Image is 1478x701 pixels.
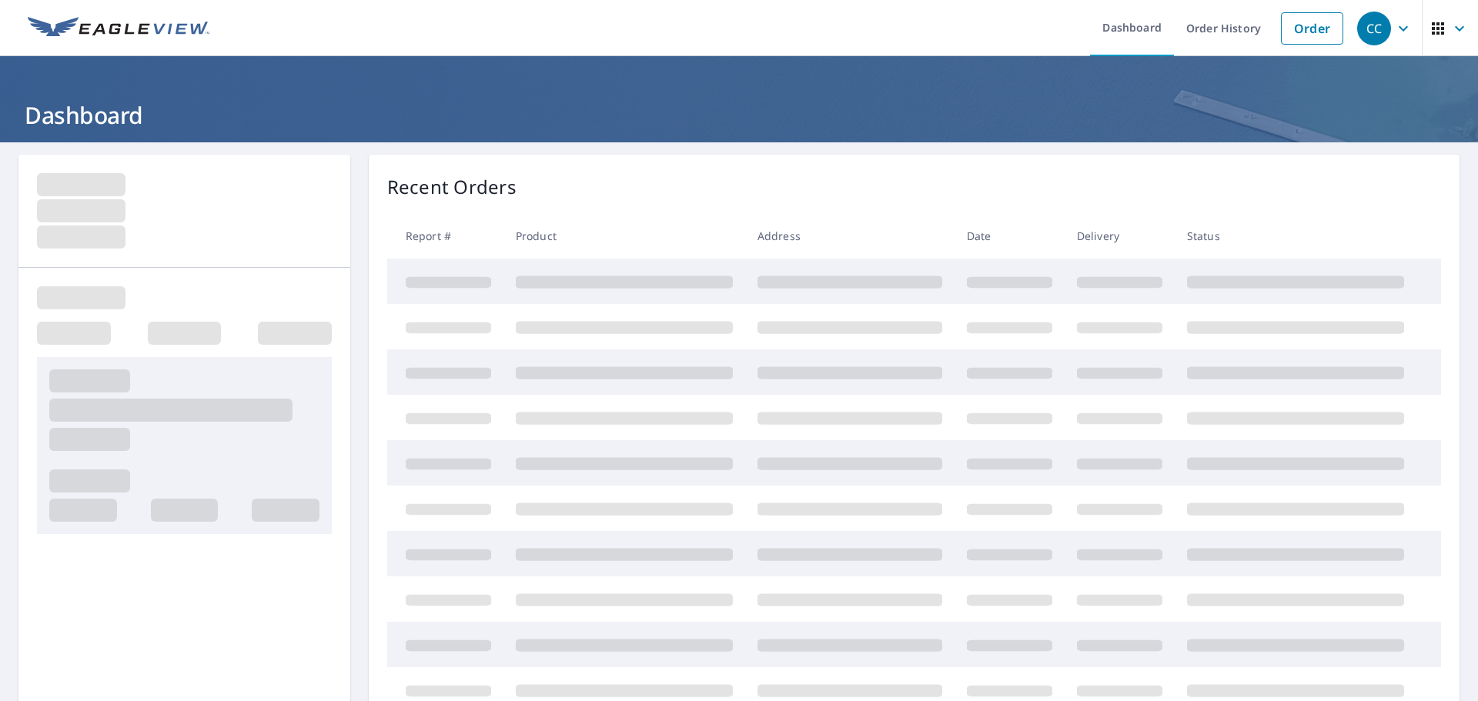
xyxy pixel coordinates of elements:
[503,213,745,259] th: Product
[18,99,1460,131] h1: Dashboard
[387,173,517,201] p: Recent Orders
[1357,12,1391,45] div: CC
[387,213,503,259] th: Report #
[745,213,955,259] th: Address
[1175,213,1416,259] th: Status
[28,17,209,40] img: EV Logo
[955,213,1065,259] th: Date
[1065,213,1175,259] th: Delivery
[1281,12,1343,45] a: Order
